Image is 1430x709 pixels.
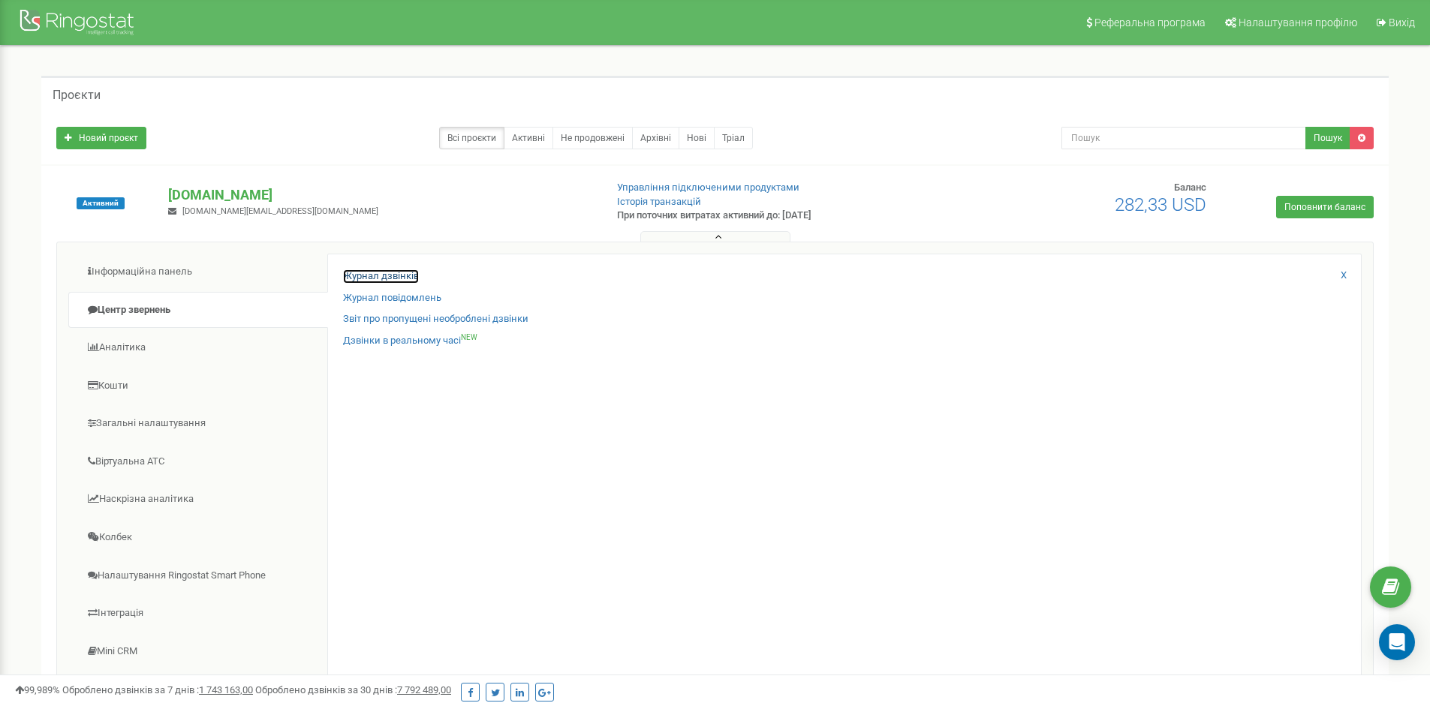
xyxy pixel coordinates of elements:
[343,269,419,284] a: Журнал дзвінків
[461,333,477,341] sup: NEW
[68,519,328,556] a: Колбек
[168,185,592,205] p: [DOMAIN_NAME]
[53,89,101,102] h5: Проєкти
[1115,194,1206,215] span: 282,33 USD
[343,291,441,305] a: Журнал повідомлень
[343,312,528,326] a: Звіт про пропущені необроблені дзвінки
[679,127,715,149] a: Нові
[182,206,378,216] span: [DOMAIN_NAME][EMAIL_ADDRESS][DOMAIN_NAME]
[68,633,328,670] a: Mini CRM
[1341,269,1347,283] a: X
[552,127,633,149] a: Не продовжені
[1094,17,1206,29] span: Реферальна програма
[199,684,253,695] u: 1 743 163,00
[68,671,328,707] a: [PERSON_NAME]
[1239,17,1357,29] span: Налаштування профілю
[714,127,753,149] a: Тріал
[68,595,328,632] a: Інтеграція
[15,684,60,695] span: 99,989%
[632,127,679,149] a: Архівні
[1174,182,1206,193] span: Баланс
[397,684,451,695] u: 7 792 489,00
[617,182,799,193] a: Управління підключеними продуктами
[68,254,328,290] a: Інформаційна панель
[77,197,125,209] span: Активний
[1305,127,1350,149] button: Пошук
[1276,196,1374,218] a: Поповнити баланс
[1389,17,1415,29] span: Вихід
[68,405,328,442] a: Загальні налаштування
[68,443,328,480] a: Віртуальна АТС
[617,196,701,207] a: Історія транзакцій
[56,127,146,149] a: Новий проєкт
[68,329,328,366] a: Аналiтика
[68,481,328,518] a: Наскрізна аналітика
[68,557,328,594] a: Налаштування Ringostat Smart Phone
[62,684,253,695] span: Оброблено дзвінків за 7 днів :
[68,368,328,404] a: Кошти
[68,292,328,329] a: Центр звернень
[343,334,477,348] a: Дзвінки в реальному часіNEW
[1061,127,1306,149] input: Пошук
[439,127,504,149] a: Всі проєкти
[1379,624,1415,660] div: Open Intercom Messenger
[504,127,553,149] a: Активні
[617,209,929,223] p: При поточних витратах активний до: [DATE]
[255,684,451,695] span: Оброблено дзвінків за 30 днів :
